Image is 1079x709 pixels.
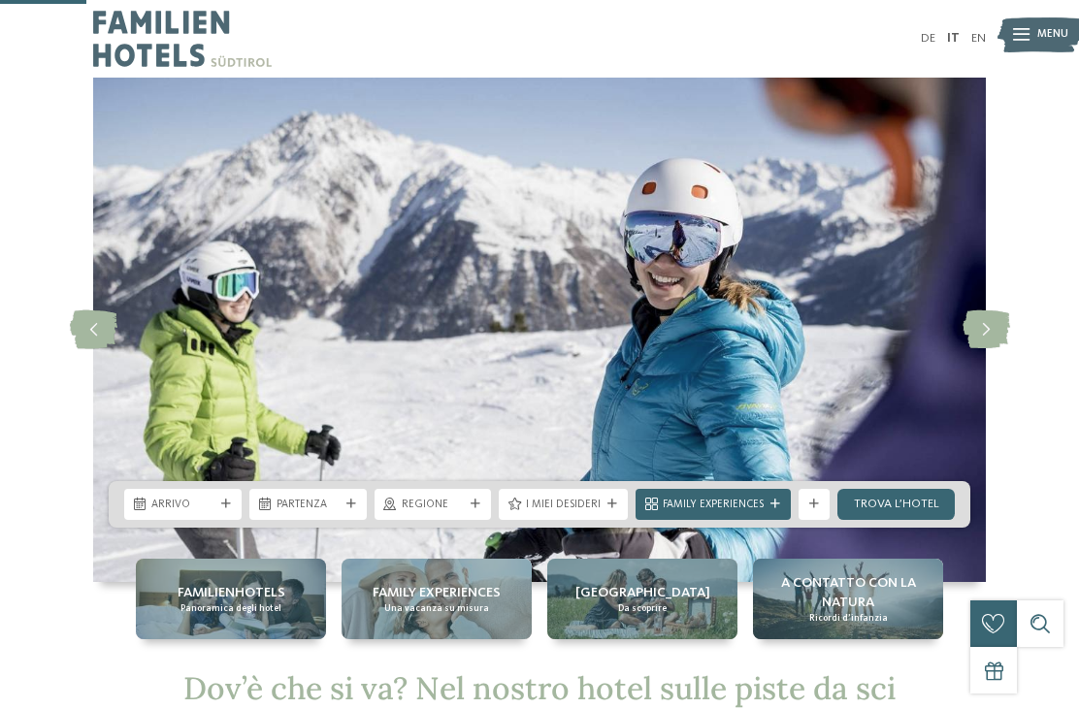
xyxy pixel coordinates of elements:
span: Ricordi d’infanzia [809,612,888,625]
span: Partenza [277,498,340,513]
span: Familienhotels [178,583,285,602]
img: Hotel sulle piste da sci per bambini: divertimento senza confini [93,78,986,582]
a: EN [971,32,986,45]
span: I miei desideri [526,498,601,513]
span: A contatto con la natura [761,573,935,612]
span: Panoramica degli hotel [180,602,281,615]
span: Menu [1037,27,1068,43]
a: Hotel sulle piste da sci per bambini: divertimento senza confini A contatto con la natura Ricordi... [753,559,943,639]
span: Family experiences [373,583,501,602]
a: IT [947,32,960,45]
a: trova l’hotel [837,489,955,520]
span: [GEOGRAPHIC_DATA] [575,583,710,602]
span: Family Experiences [663,498,764,513]
span: Da scoprire [618,602,667,615]
span: Arrivo [151,498,214,513]
a: DE [921,32,935,45]
a: Hotel sulle piste da sci per bambini: divertimento senza confini [GEOGRAPHIC_DATA] Da scoprire [547,559,737,639]
span: Una vacanza su misura [384,602,489,615]
span: Regione [402,498,465,513]
a: Hotel sulle piste da sci per bambini: divertimento senza confini Family experiences Una vacanza s... [342,559,532,639]
a: Hotel sulle piste da sci per bambini: divertimento senza confini Familienhotels Panoramica degli ... [136,559,326,639]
